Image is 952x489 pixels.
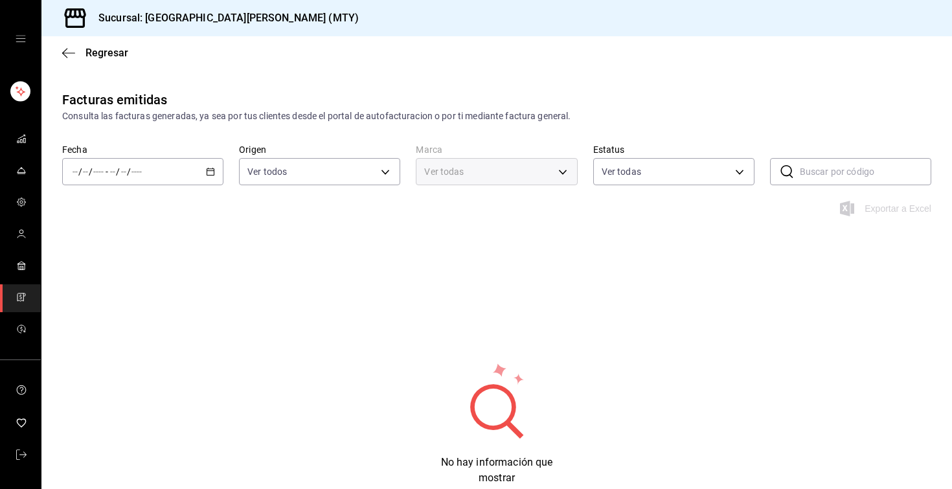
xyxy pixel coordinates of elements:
[93,166,104,177] input: ----
[131,166,142,177] input: ----
[800,159,931,185] input: Buscar por código
[82,166,89,177] input: --
[116,166,120,177] span: /
[88,10,359,26] h3: Sucursal: [GEOGRAPHIC_DATA][PERSON_NAME] (MTY)
[85,47,128,59] span: Regresar
[416,145,577,154] label: Marca
[602,165,641,178] span: Ver todas
[593,145,754,154] label: Estatus
[89,166,93,177] span: /
[78,166,82,177] span: /
[127,166,131,177] span: /
[247,165,287,178] span: Ver todos
[441,456,553,484] span: No hay información que mostrar
[16,34,26,44] button: open drawer
[239,145,400,154] label: Origen
[109,166,116,177] input: --
[62,47,128,59] button: Regresar
[106,166,108,177] span: -
[72,166,78,177] input: --
[62,109,931,123] div: Consulta las facturas generadas, ya sea por tus clientes desde el portal de autofacturacion o por...
[120,166,127,177] input: --
[62,90,167,109] div: Facturas emitidas
[62,145,223,154] label: Fecha
[424,165,464,178] span: Ver todas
